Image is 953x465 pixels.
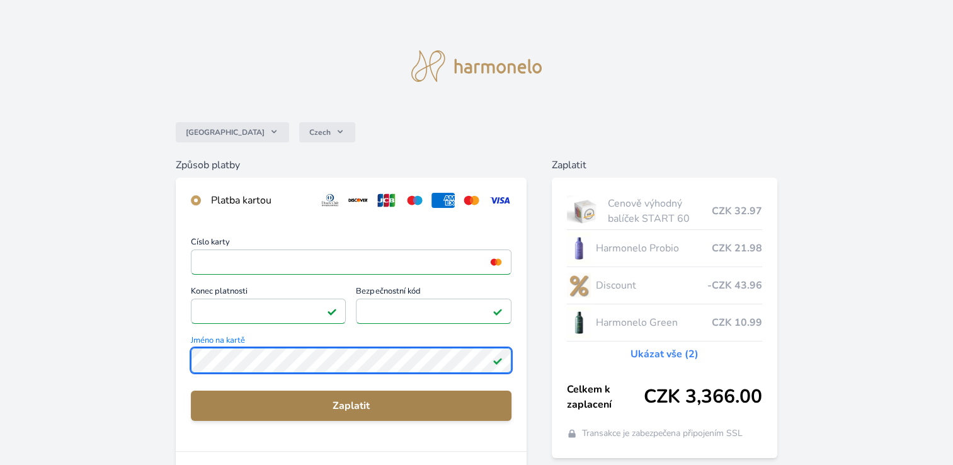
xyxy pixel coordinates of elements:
[197,253,506,271] iframe: Iframe pro číslo karty
[460,193,483,208] img: mc.svg
[201,398,501,413] span: Zaplatit
[176,158,527,173] h6: Způsob platby
[191,336,511,348] span: Jméno na kartě
[319,193,342,208] img: diners.svg
[191,287,346,299] span: Konec platnosti
[411,50,542,82] img: logo.svg
[596,241,712,256] span: Harmonelo Probio
[567,233,591,264] img: CLEAN_PROBIO_se_stinem_x-lo.jpg
[712,315,762,330] span: CZK 10.99
[488,256,505,268] img: mc
[712,204,762,219] span: CZK 32.97
[707,278,762,293] span: -CZK 43.96
[176,122,289,142] button: [GEOGRAPHIC_DATA]
[567,195,603,227] img: start.jpg
[327,306,337,316] img: Platné pole
[191,348,511,373] input: Jméno na kartěPlatné pole
[493,355,503,365] img: Platné pole
[211,193,309,208] div: Platba kartou
[299,122,355,142] button: Czech
[596,315,712,330] span: Harmonelo Green
[493,306,503,316] img: Platné pole
[488,193,511,208] img: visa.svg
[712,241,762,256] span: CZK 21.98
[567,382,644,412] span: Celkem k zaplacení
[567,270,591,301] img: discount-lo.png
[375,193,398,208] img: jcb.svg
[309,127,331,137] span: Czech
[582,427,743,440] span: Transakce je zabezpečena připojením SSL
[346,193,370,208] img: discover.svg
[356,287,511,299] span: Bezpečnostní kód
[431,193,455,208] img: amex.svg
[631,347,699,362] a: Ukázat vše (2)
[552,158,777,173] h6: Zaplatit
[362,302,506,320] iframe: Iframe pro bezpečnostní kód
[197,302,341,320] iframe: Iframe pro datum vypršení platnosti
[191,238,511,250] span: Číslo karty
[186,127,265,137] span: [GEOGRAPHIC_DATA]
[596,278,707,293] span: Discount
[567,307,591,338] img: CLEAN_GREEN_se_stinem_x-lo.jpg
[644,386,762,408] span: CZK 3,366.00
[608,196,712,226] span: Cenově výhodný balíček START 60
[403,193,426,208] img: maestro.svg
[191,391,511,421] button: Zaplatit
